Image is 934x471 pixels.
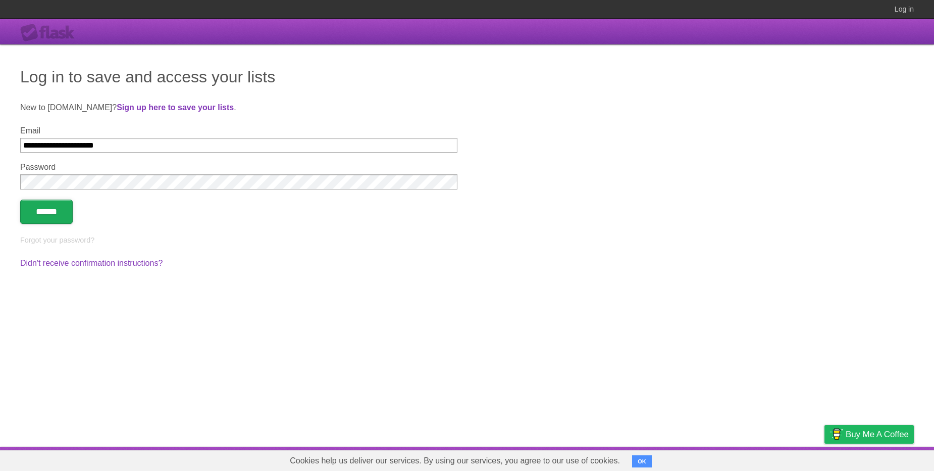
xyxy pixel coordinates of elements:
span: Cookies help us deliver our services. By using our services, you agree to our use of cookies. [280,451,630,471]
a: Developers [723,449,764,468]
a: Sign up here to save your lists [117,103,234,112]
a: About [690,449,711,468]
label: Password [20,163,457,172]
img: Buy me a coffee [829,426,843,443]
a: Forgot your password? [20,236,94,244]
a: Buy me a coffee [824,425,914,444]
label: Email [20,126,457,135]
span: Buy me a coffee [846,426,909,443]
a: Privacy [811,449,838,468]
div: Flask [20,24,81,42]
button: OK [632,455,652,467]
a: Suggest a feature [850,449,914,468]
h1: Log in to save and access your lists [20,65,914,89]
a: Didn't receive confirmation instructions? [20,259,163,267]
a: Terms [777,449,799,468]
p: New to [DOMAIN_NAME]? . [20,102,914,114]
